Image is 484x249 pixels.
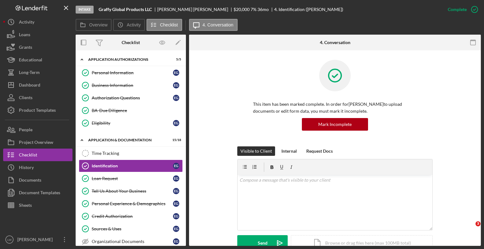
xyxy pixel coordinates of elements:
button: Internal [278,146,300,156]
div: E G [173,213,179,219]
button: Long-Term [3,66,72,79]
button: 4. Conversation [189,19,238,31]
label: Checklist [160,22,178,27]
b: Graffy Global Products LLC [99,7,152,12]
button: Document Templates [3,186,72,199]
button: Project Overview [3,136,72,149]
a: Credit AuthorizationEG [79,210,183,223]
div: Mark Incomplete [318,118,352,131]
div: E G [173,120,179,126]
a: Authorization QuestionsEG [79,92,183,104]
label: Overview [89,22,107,27]
div: Internal [281,146,297,156]
div: Clients [19,91,32,105]
button: History [3,161,72,174]
div: E G [173,95,179,101]
div: Eligibility [92,121,173,126]
button: Sheets [3,199,72,212]
a: Dashboard [3,79,72,91]
a: Personal Experience & DemographicsEG [79,197,183,210]
div: Time Tracking [92,151,182,156]
div: Visible to Client [240,146,272,156]
div: Long-Term [19,66,40,80]
div: People [19,123,32,138]
div: Application & Documentation [88,138,165,142]
button: Request Docs [303,146,336,156]
span: $20,000 [233,7,250,12]
div: Complete [448,3,467,16]
div: E G [173,70,179,76]
a: Activity [3,16,72,28]
div: Product Templates [19,104,56,118]
button: Overview [76,19,112,31]
button: Product Templates [3,104,72,116]
a: Sources & UsesEG [79,223,183,235]
div: Identification [92,163,173,168]
a: Checklist [3,149,72,161]
text: LW [7,238,12,241]
p: This item has been marked complete. In order for [PERSON_NAME] to upload documents or edit form d... [253,101,417,115]
div: E G [173,201,179,207]
div: 5 / 5 [170,58,181,61]
span: 3 [475,221,481,226]
div: Sources & Uses [92,226,173,231]
a: IdentificationEG [79,160,183,172]
button: Mark Incomplete [302,118,368,131]
a: Organizational DocumentsEG [79,235,183,248]
div: Activity [19,16,34,30]
button: Documents [3,174,72,186]
label: Activity [127,22,141,27]
div: Grants [19,41,32,55]
div: E G [173,163,179,169]
div: Loan Request [92,176,173,181]
button: Activity [113,19,145,31]
div: [PERSON_NAME] [16,233,57,247]
a: Tell Us About Your BusinessEG [79,185,183,197]
a: Time Tracking [79,147,183,160]
div: E G [173,238,179,245]
div: Personal Experience & Demographics [92,201,173,206]
div: Document Templates [19,186,60,201]
div: Dashboard [19,79,40,93]
div: 4. Conversation [320,40,350,45]
div: Educational [19,54,42,68]
button: Visible to Client [237,146,275,156]
div: Checklist [122,40,140,45]
button: Loans [3,28,72,41]
label: 4. Conversation [203,22,233,27]
a: Business InformationEG [79,79,183,92]
iframe: Intercom live chat [463,221,478,236]
button: Grants [3,41,72,54]
div: Business Information [92,83,173,88]
button: Complete [441,3,481,16]
div: 4. Identification ([PERSON_NAME]) [274,7,343,12]
div: Authorization Questions [92,95,173,100]
div: 36 mo [257,7,269,12]
div: 15 / 18 [170,138,181,142]
div: Request Docs [306,146,333,156]
div: Credit Authorization [92,214,173,219]
a: Loan RequestEG [79,172,183,185]
button: Educational [3,54,72,66]
div: Loans [19,28,30,42]
a: EligibilityEG [79,117,183,129]
div: E G [173,82,179,88]
div: E G [173,188,179,194]
div: Application Authorizations [88,58,165,61]
a: BA-Due Diligence [79,104,183,117]
div: 7 % [251,7,256,12]
button: Clients [3,91,72,104]
div: Documents [19,174,41,188]
button: Checklist [147,19,182,31]
div: BA-Due Diligence [92,108,182,113]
